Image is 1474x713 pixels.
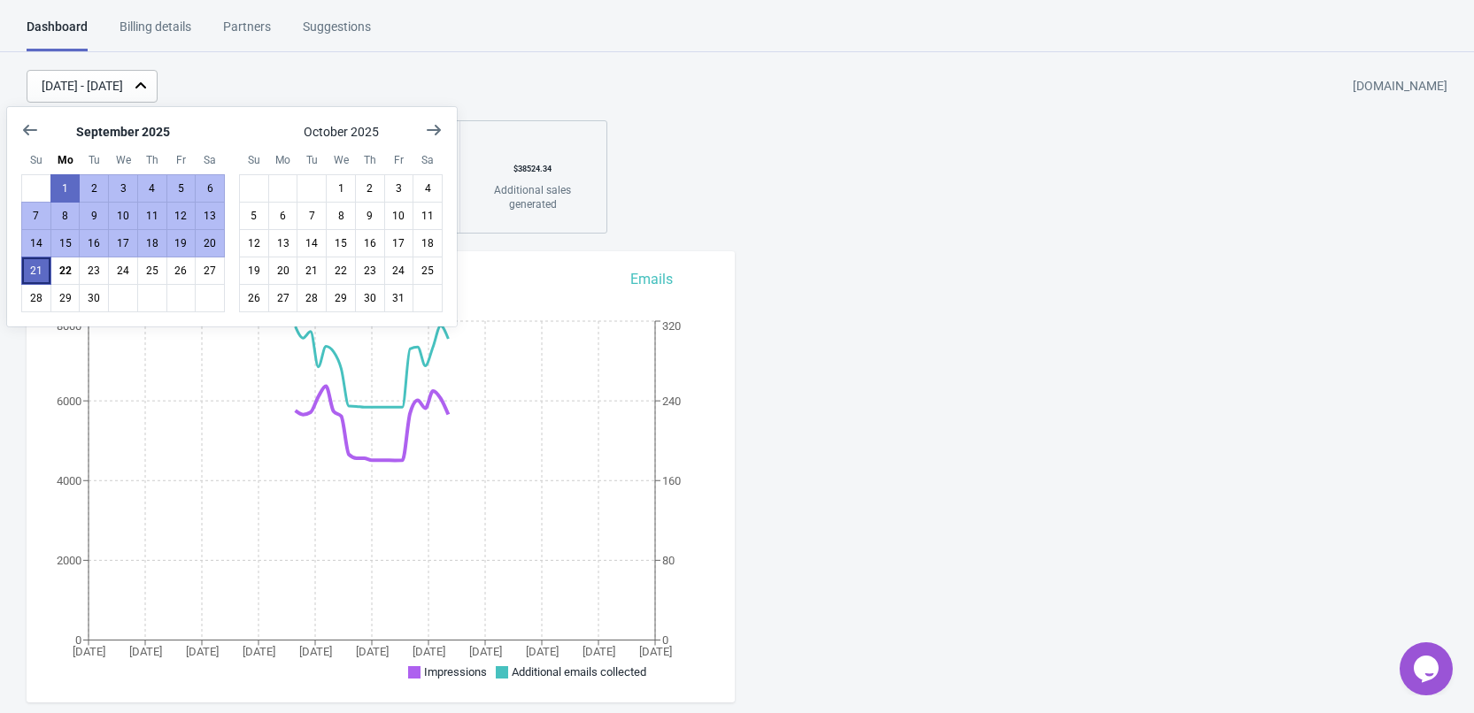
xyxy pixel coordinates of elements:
[108,202,138,230] button: September 10 2025
[297,257,327,285] button: October 21 2025
[57,554,81,567] tspan: 2000
[413,257,443,285] button: October 25 2025
[424,665,487,678] span: Impressions
[355,174,385,203] button: October 2 2025
[355,145,385,175] div: Thursday
[137,174,167,203] button: September 4 2025
[79,174,109,203] button: September 2 2025
[355,202,385,230] button: October 9 2025
[50,202,81,230] button: September 8 2025
[195,257,225,285] button: September 27 2025
[166,202,197,230] button: September 12 2025
[326,284,356,312] button: October 29 2025
[297,229,327,257] button: October 14 2025
[299,645,332,658] tspan: [DATE]
[469,645,502,658] tspan: [DATE]
[268,202,298,230] button: October 6 2025
[50,174,81,203] button: September 1 2025
[79,229,109,257] button: September 16 2025
[79,257,109,285] button: September 23 2025
[223,18,271,49] div: Partners
[384,229,414,257] button: October 17 2025
[21,145,51,175] div: Sunday
[662,395,681,408] tspan: 240
[50,229,81,257] button: September 15 2025
[326,145,356,175] div: Wednesday
[384,145,414,175] div: Friday
[80,145,110,175] div: Tuesday
[326,229,356,257] button: October 15 2025
[413,229,443,257] button: October 18 2025
[129,645,162,658] tspan: [DATE]
[75,633,81,647] tspan: 0
[239,229,269,257] button: October 12 2025
[108,145,138,175] div: Wednesday
[166,229,197,257] button: September 19 2025
[413,645,445,658] tspan: [DATE]
[356,645,389,658] tspan: [DATE]
[243,645,275,658] tspan: [DATE]
[137,257,167,285] button: September 25 2025
[418,114,450,146] button: Show next month, November 2025
[79,202,109,230] button: September 9 2025
[137,145,167,175] div: Thursday
[21,257,51,285] button: September 21 2025
[662,474,681,487] tspan: 160
[478,183,587,211] div: Additional sales generated
[57,395,81,408] tspan: 6000
[413,202,443,230] button: October 11 2025
[108,174,138,203] button: September 3 2025
[137,202,167,230] button: September 11 2025
[239,284,269,312] button: October 26 2025
[27,18,88,51] div: Dashboard
[326,257,356,285] button: October 22 2025
[384,284,414,312] button: October 31 2025
[662,554,675,567] tspan: 80
[57,474,81,487] tspan: 4000
[21,202,51,230] button: September 7 2025
[1400,642,1456,695] iframe: chat widget
[662,319,681,333] tspan: 320
[166,174,197,203] button: September 5 2025
[384,174,414,203] button: October 3 2025
[108,229,138,257] button: September 17 2025
[384,257,414,285] button: October 24 2025
[1353,71,1447,103] div: [DOMAIN_NAME]
[14,114,46,146] button: Show previous month, August 2025
[42,77,123,96] div: [DATE] - [DATE]
[326,202,356,230] button: October 8 2025
[239,257,269,285] button: October 19 2025
[355,284,385,312] button: October 30 2025
[355,229,385,257] button: October 16 2025
[413,145,443,175] div: Saturday
[195,229,225,257] button: September 20 2025
[137,229,167,257] button: September 18 2025
[268,284,298,312] button: October 27 2025
[303,18,371,49] div: Suggestions
[50,284,81,312] button: September 29 2025
[268,257,298,285] button: October 20 2025
[166,145,197,175] div: Friday
[526,645,559,658] tspan: [DATE]
[512,665,646,678] span: Additional emails collected
[195,174,225,203] button: September 6 2025
[195,202,225,230] button: September 13 2025
[478,155,587,183] div: $ 38524.34
[73,645,105,658] tspan: [DATE]
[21,284,51,312] button: September 28 2025
[297,145,327,175] div: Tuesday
[268,145,298,175] div: Monday
[239,202,269,230] button: October 5 2025
[120,18,191,49] div: Billing details
[186,645,219,658] tspan: [DATE]
[108,257,138,285] button: September 24 2025
[326,174,356,203] button: October 1 2025
[21,229,51,257] button: September 14 2025
[195,145,225,175] div: Saturday
[662,633,668,647] tspan: 0
[50,257,81,285] button: Today September 22 2025
[639,645,672,658] tspan: [DATE]
[50,145,81,175] div: Monday
[355,257,385,285] button: October 23 2025
[583,645,615,658] tspan: [DATE]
